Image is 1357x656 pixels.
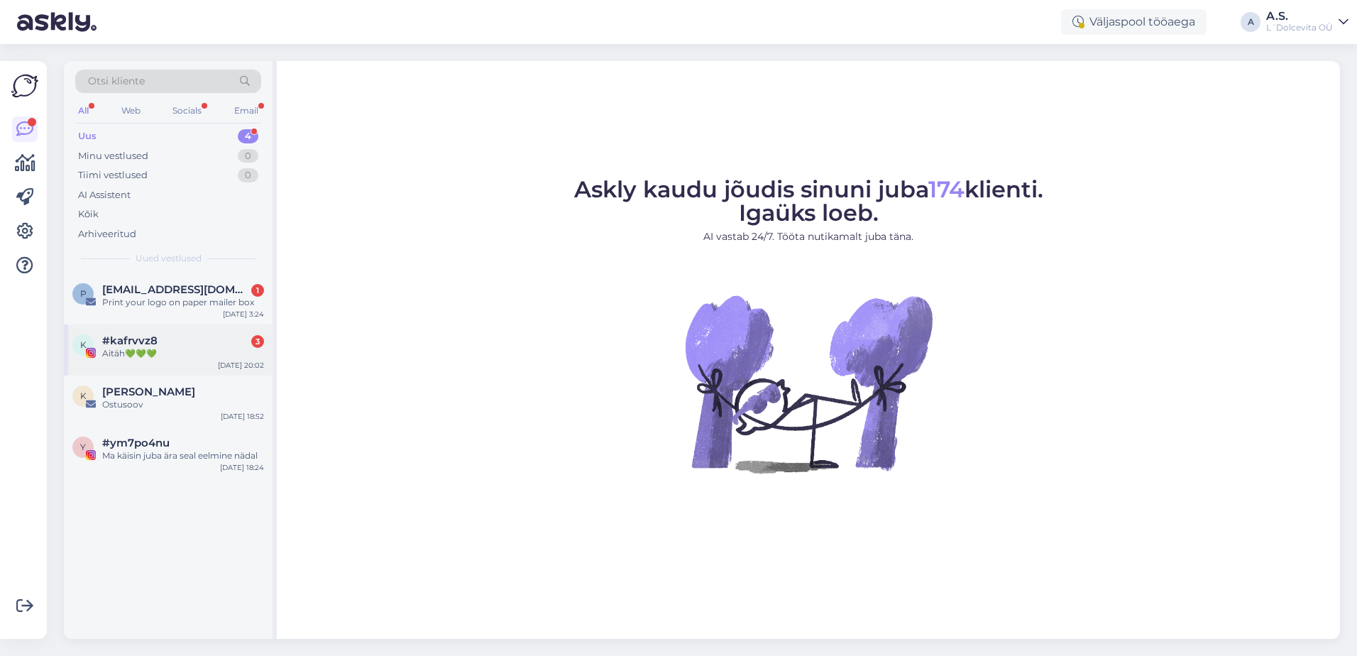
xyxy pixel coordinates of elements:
[78,188,131,202] div: AI Assistent
[78,149,148,163] div: Minu vestlused
[80,390,87,401] span: K
[102,334,158,347] span: #kafrvvz8
[1241,12,1260,32] div: A
[681,256,936,511] img: No Chat active
[574,175,1043,226] span: Askly kaudu jõudis sinuni juba klienti. Igaüks loeb.
[221,411,264,422] div: [DATE] 18:52
[102,449,264,462] div: Ma käisin juba ära seal eelmine nädal
[80,442,86,452] span: y
[102,296,264,309] div: Print your logo on paper mailer box
[102,437,170,449] span: #ym7po4nu
[218,360,264,371] div: [DATE] 20:02
[928,175,965,203] span: 174
[78,207,99,222] div: Kõik
[251,335,264,348] div: 3
[170,102,204,120] div: Socials
[80,339,87,350] span: k
[1266,22,1333,33] div: L´Dolcevita OÜ
[102,386,195,398] span: Katrin Paju
[1266,11,1333,22] div: A.S.
[78,227,136,241] div: Arhiveeritud
[75,102,92,120] div: All
[238,129,258,143] div: 4
[102,347,264,360] div: Aitäh💚💚💚
[1266,11,1348,33] a: A.S.L´Dolcevita OÜ
[231,102,261,120] div: Email
[223,309,264,319] div: [DATE] 3:24
[238,168,258,182] div: 0
[102,398,264,411] div: Ostusoov
[220,462,264,473] div: [DATE] 18:24
[574,229,1043,244] p: AI vastab 24/7. Tööta nutikamalt juba täna.
[88,74,145,89] span: Otsi kliente
[78,168,148,182] div: Tiimi vestlused
[238,149,258,163] div: 0
[80,288,87,299] span: p
[136,252,202,265] span: Uued vestlused
[1061,9,1207,35] div: Väljaspool tööaega
[119,102,143,120] div: Web
[102,283,250,296] span: printedpaperbox03@hotmail.com
[251,284,264,297] div: 1
[78,129,97,143] div: Uus
[11,72,38,99] img: Askly Logo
